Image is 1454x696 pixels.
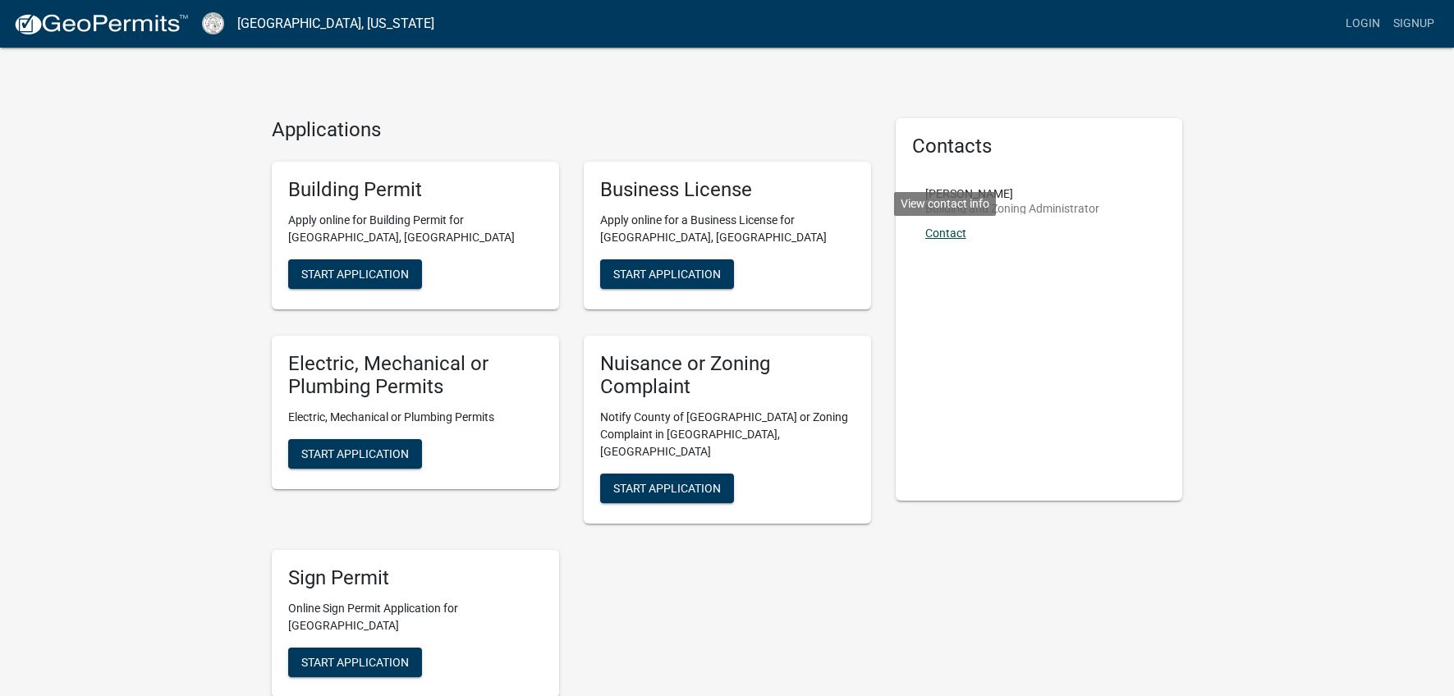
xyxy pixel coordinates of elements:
a: Signup [1387,8,1441,39]
img: Cook County, Georgia [202,12,224,34]
p: Building and Zoning Administrator [925,203,1099,214]
button: Start Application [288,439,422,469]
p: Online Sign Permit Application for [GEOGRAPHIC_DATA] [288,600,543,634]
span: Start Application [613,482,721,495]
p: Electric, Mechanical or Plumbing Permits [288,409,543,426]
p: Notify County of [GEOGRAPHIC_DATA] or Zoning Complaint in [GEOGRAPHIC_DATA], [GEOGRAPHIC_DATA] [600,409,855,460]
button: Start Application [600,259,734,289]
a: Login [1339,8,1387,39]
p: [PERSON_NAME] [925,188,1099,199]
h5: Contacts [912,135,1167,158]
span: Start Application [301,655,409,668]
button: Start Application [600,474,734,503]
p: Apply online for a Business License for [GEOGRAPHIC_DATA], [GEOGRAPHIC_DATA] [600,212,855,246]
a: [GEOGRAPHIC_DATA], [US_STATE] [237,10,434,38]
span: Start Application [613,267,721,280]
p: Apply online for Building Permit for [GEOGRAPHIC_DATA], [GEOGRAPHIC_DATA] [288,212,543,246]
button: Start Application [288,648,422,677]
span: Start Application [301,267,409,280]
h4: Applications [272,118,871,142]
a: Contact [925,227,966,240]
h5: Nuisance or Zoning Complaint [600,352,855,400]
h5: Sign Permit [288,566,543,590]
button: Start Application [288,259,422,289]
h5: Business License [600,178,855,202]
h5: Building Permit [288,178,543,202]
h5: Electric, Mechanical or Plumbing Permits [288,352,543,400]
span: Start Application [301,447,409,460]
